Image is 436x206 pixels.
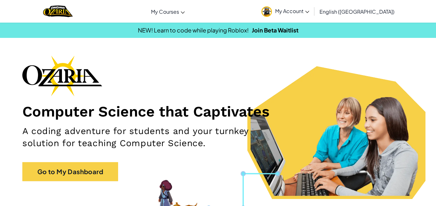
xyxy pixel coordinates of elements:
a: Go to My Dashboard [22,162,118,181]
img: avatar [261,6,272,17]
img: Home [43,5,73,18]
h2: A coding adventure for students and your turnkey solution for teaching Computer Science. [22,125,284,149]
span: My Courses [151,8,179,15]
h1: Computer Science that Captivates [22,103,414,120]
a: English ([GEOGRAPHIC_DATA]) [316,3,398,20]
span: English ([GEOGRAPHIC_DATA]) [319,8,395,15]
img: Ozaria branding logo [22,55,102,96]
a: Join Beta Waitlist [252,26,298,34]
a: My Courses [148,3,188,20]
a: Ozaria by CodeCombat logo [43,5,73,18]
span: NEW! Learn to code while playing Roblox! [138,26,249,34]
span: My Account [275,8,309,14]
a: My Account [258,1,312,21]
